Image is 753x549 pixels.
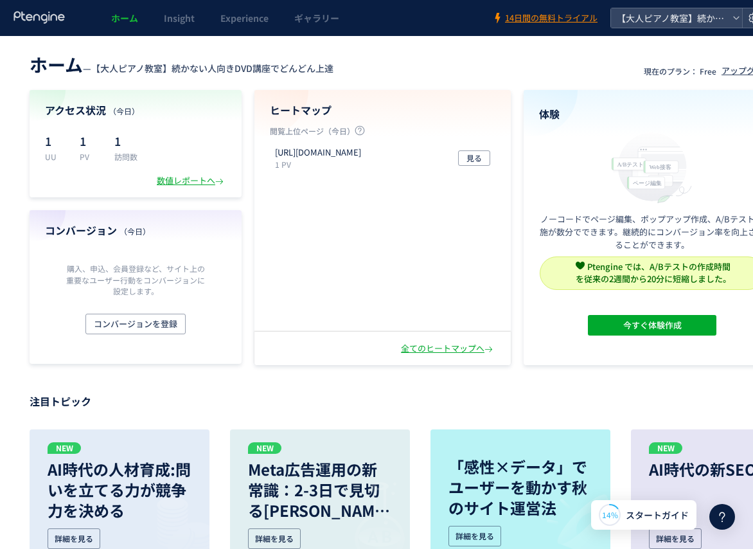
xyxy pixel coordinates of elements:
p: 「感性×データ」でユーザーを動かす秋のサイト運営法 [448,456,592,518]
span: スタートガイド [626,509,689,522]
p: NEW [48,442,81,454]
span: 14% [602,509,618,520]
span: （今日） [109,105,139,116]
p: 購入、申込、会員登録など、サイト上の重要なユーザー行動をコンバージョンに設定します。 [63,263,208,296]
div: 数値レポートへ [157,175,226,187]
span: Ptengine では、A/Bテストの作成時間 を従来の2週間から20分に短縮しました。 [576,260,731,285]
button: 今すぐ体験作成 [588,315,716,336]
p: 1 [45,130,64,151]
div: — [30,51,333,77]
img: home_experience_onbo_jp-C5-EgdA0.svg [605,129,699,204]
h4: コンバージョン [45,223,226,238]
span: ホーム [111,12,138,24]
h4: アクセス状況 [45,103,226,118]
p: NEW [248,442,281,454]
div: 詳細を見る [448,526,501,546]
span: 今すぐ体験作成 [623,315,681,336]
span: 【大人ピアノ教室】続かない人向きDVD講座でどんどん上達 [91,62,333,75]
p: 現在のプラン： Free [644,66,716,76]
p: NEW [649,442,682,454]
p: 1 PV [275,159,366,170]
p: AI時代の人材育成:問いを立てる力が競争力を決める [48,459,191,521]
span: ギャラリー [294,12,339,24]
p: PV [80,151,99,162]
p: 1 [114,130,137,151]
span: 【大人ピアノ教室】続かない人向きDVD講座でどんどん上達 [613,8,727,28]
div: 詳細を見る [48,528,100,549]
p: https://yume7.com/p/2s012piano/index.php [275,147,361,159]
p: 訪問数 [114,151,137,162]
span: Insight [164,12,195,24]
span: Experience [220,12,269,24]
a: 14日間の無料トライアル [492,12,598,24]
span: （今日） [120,226,150,237]
p: UU [45,151,64,162]
h4: ヒートマップ [270,103,495,118]
p: 1 [80,130,99,151]
div: 詳細を見る [649,528,702,549]
button: 見る [458,150,490,166]
p: 閲覧上位ページ（今日） [270,125,495,141]
div: 詳細を見る [248,528,301,549]
span: 14日間の無料トライアル [505,12,598,24]
span: コンバージョンを登録 [94,314,177,334]
img: svg+xml,%3c [576,261,585,270]
div: 全てのヒートマップへ [401,343,495,355]
span: 見る [466,150,482,166]
span: ホーム [30,51,83,77]
p: Meta広告運用の新常識：2-3日で見切る[PERSON_NAME]がROAS改善の鍵 [248,459,392,521]
button: コンバージョンを登録 [85,314,186,334]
